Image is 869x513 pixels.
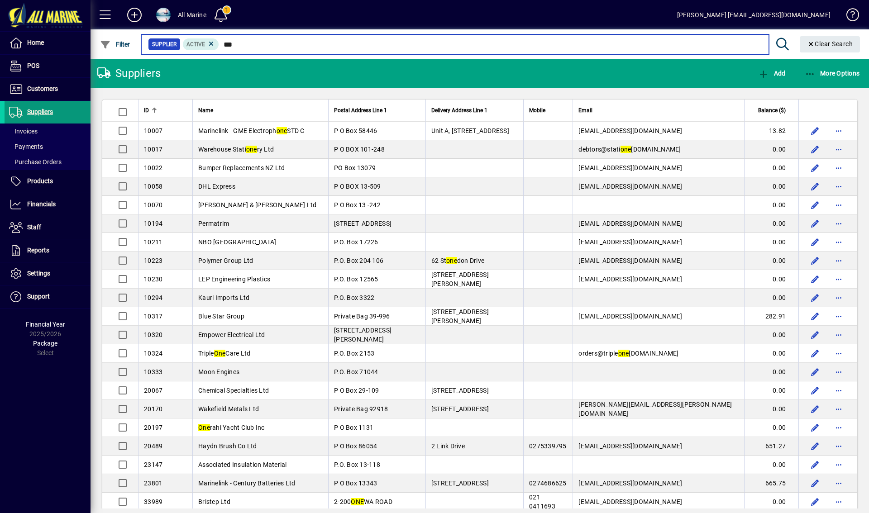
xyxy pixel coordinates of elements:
[334,424,373,431] span: P O Box 1131
[5,32,91,54] a: Home
[758,70,785,77] span: Add
[831,476,846,490] button: More options
[26,321,65,328] span: Financial Year
[431,387,489,394] span: [STREET_ADDRESS]
[431,308,489,324] span: [STREET_ADDRESS][PERSON_NAME]
[198,442,257,450] span: Haydn Brush Co Ltd
[431,127,509,134] span: Unit A, [STREET_ADDRESS]
[5,154,91,170] a: Purchase Orders
[198,368,239,375] span: Moon Engines
[144,350,162,357] span: 10324
[9,158,62,166] span: Purchase Orders
[198,461,287,468] span: Associated Insulation Material
[431,257,484,264] span: 62 St don Drive
[144,220,162,227] span: 10194
[5,239,91,262] a: Reports
[744,214,798,233] td: 0.00
[831,328,846,342] button: More options
[198,105,323,115] div: Name
[351,498,364,505] em: ONE
[578,350,678,357] span: orders@triple [DOMAIN_NAME]
[5,123,91,139] a: Invoices
[183,38,219,50] mat-chip: Activation Status: Active
[198,405,259,413] span: Wakefield Metals Ltd
[808,494,822,509] button: Edit
[831,253,846,268] button: More options
[144,164,162,171] span: 10022
[144,331,162,338] span: 10320
[831,290,846,305] button: More options
[744,381,798,400] td: 0.00
[808,142,822,157] button: Edit
[144,368,162,375] span: 10333
[198,127,305,134] span: Marinelink - GME Electroph STD C
[198,387,269,394] span: Chemical Specialties Ltd
[578,313,682,320] span: [EMAIL_ADDRESS][DOMAIN_NAME]
[334,220,392,227] span: [STREET_ADDRESS]
[578,146,681,153] span: debtors@stati [DOMAIN_NAME]
[144,105,149,115] span: ID
[578,127,682,134] span: [EMAIL_ADDRESS][DOMAIN_NAME]
[831,402,846,416] button: More options
[198,238,276,246] span: NBO [GEOGRAPHIC_DATA]
[802,65,862,81] button: More Options
[529,480,567,487] span: 0274686625
[9,143,43,150] span: Payments
[144,201,162,209] span: 10070
[744,344,798,363] td: 0.00
[144,183,162,190] span: 10058
[9,128,38,135] span: Invoices
[529,105,545,115] span: Mobile
[334,387,379,394] span: P O Box 29-109
[5,55,91,77] a: POS
[27,223,41,231] span: Staff
[750,105,794,115] div: Balance ($)
[214,350,226,357] em: One
[744,493,798,511] td: 0.00
[744,177,798,196] td: 0.00
[744,326,798,344] td: 0.00
[744,233,798,252] td: 0.00
[27,200,56,208] span: Financials
[334,480,377,487] span: P O Box 13343
[529,442,567,450] span: 0275339795
[808,476,822,490] button: Edit
[144,146,162,153] span: 10017
[334,183,381,190] span: P O BOX 13-509
[578,480,682,487] span: [EMAIL_ADDRESS][DOMAIN_NAME]
[186,41,205,47] span: Active
[334,275,378,283] span: P.O. Box 12565
[808,383,822,398] button: Edit
[144,442,162,450] span: 20489
[144,105,164,115] div: ID
[431,405,489,413] span: [STREET_ADDRESS]
[831,494,846,509] button: More options
[198,257,253,264] span: Polymer Group Ltd
[808,290,822,305] button: Edit
[27,39,44,46] span: Home
[618,350,629,357] em: one
[808,346,822,361] button: Edit
[27,270,50,277] span: Settings
[808,235,822,249] button: Edit
[831,346,846,361] button: More options
[198,331,265,338] span: Empower Electrical Ltd
[277,127,287,134] em: one
[831,272,846,286] button: More options
[334,350,374,357] span: P.O. Box 2153
[198,350,250,357] span: Triple Care Ltd
[198,294,249,301] span: Kauri Imports Ltd
[144,480,162,487] span: 23801
[808,365,822,379] button: Edit
[5,216,91,239] a: Staff
[744,456,798,474] td: 0.00
[5,78,91,100] a: Customers
[144,275,162,283] span: 10230
[578,105,739,115] div: Email
[246,146,257,153] em: one
[334,313,390,320] span: Private Bag 39-996
[27,247,49,254] span: Reports
[808,161,822,175] button: Edit
[744,140,798,159] td: 0.00
[808,439,822,453] button: Edit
